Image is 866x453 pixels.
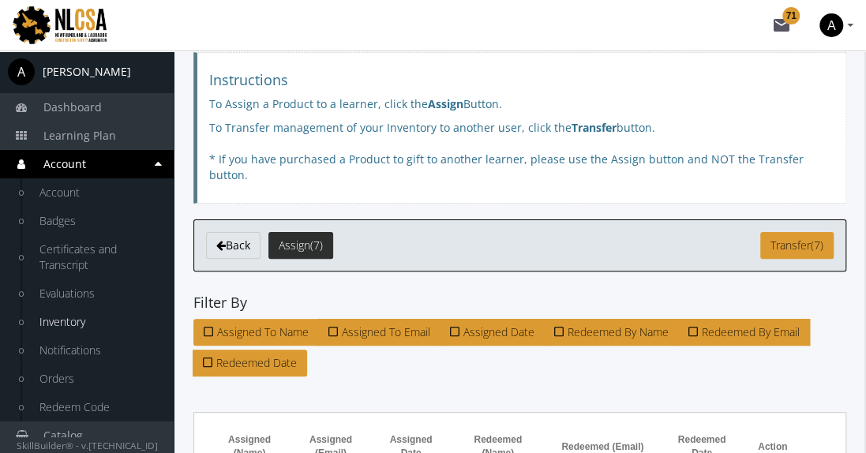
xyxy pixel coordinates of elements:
span: A [8,58,35,85]
button: Assign(7) [268,232,333,259]
mat-icon: mail [772,16,791,35]
b: Transfer [572,120,617,135]
p: * If you have purchased a Product to gift to another learner, please use the Assign button and NO... [209,152,834,183]
span: A [819,13,843,37]
span: Assigned To Name [217,324,309,339]
span: Assign [279,238,310,253]
span: Transfer [770,238,811,253]
h4: Instructions [209,73,834,88]
span: Catalog [43,428,83,443]
span: Assigned To Email [342,324,430,339]
p: To Transfer management of your Inventory to another user, click the button. [209,120,834,136]
span: Redeemed By Email [702,324,800,339]
a: Evaluations [24,279,174,308]
span: Back [226,238,250,253]
span: Learning Plan [43,128,116,143]
b: Assign [428,96,463,111]
a: Certificates and Transcript [24,235,174,279]
span: Redeemed Date [216,355,297,370]
span: Dashboard [43,99,102,114]
div: [PERSON_NAME] [43,64,131,80]
small: SkillBuilder® - v.[TECHNICAL_ID] [17,439,158,451]
a: Orders [24,365,174,393]
p: To Assign a Product to a learner, click the Button. [209,96,834,112]
a: Back [206,232,261,259]
a: Inventory [24,308,174,336]
a: Redeem Code [24,393,174,421]
a: Notifications [24,336,174,365]
button: Transfer(7) [760,232,834,259]
span: Account [43,156,86,171]
a: Account [24,178,174,207]
span: Assigned Date [463,324,534,339]
span: Redeemed By Name [568,324,669,339]
h4: Filter By [193,295,846,311]
a: Badges [24,207,174,235]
